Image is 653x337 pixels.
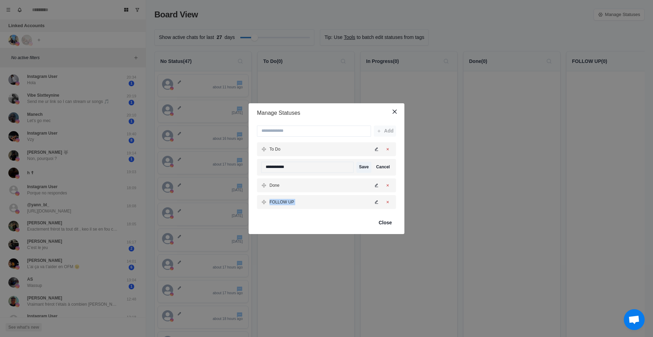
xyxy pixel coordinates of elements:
[372,145,381,153] button: Edit status
[374,162,392,173] button: Cancel
[374,217,396,228] button: Close
[624,309,645,330] div: Ouvrir le chat
[384,145,392,153] button: Delete status
[269,199,294,205] p: FOLLOW UP
[269,146,280,152] p: To Do
[372,181,381,190] button: Edit status
[356,162,371,173] button: Save
[374,126,396,137] button: Add
[249,103,404,123] header: Manage Statuses
[269,182,280,188] p: Done
[384,198,392,206] button: Delete status
[372,198,381,206] button: Edit status
[384,181,392,190] button: Delete status
[389,106,400,117] button: Close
